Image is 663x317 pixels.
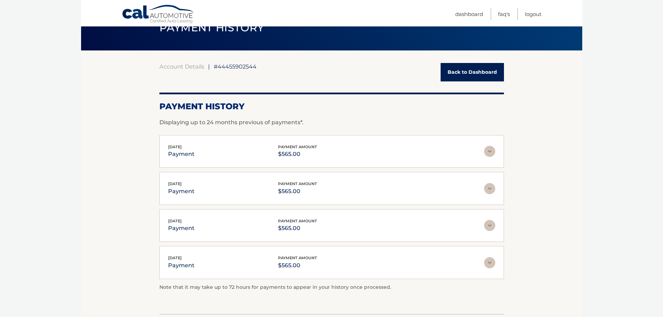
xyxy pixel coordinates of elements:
[168,149,195,159] p: payment
[498,8,510,20] a: FAQ's
[159,283,504,292] p: Note that it may take up to 72 hours for payments to appear in your history once processed.
[208,63,210,70] span: |
[484,146,495,157] img: accordion-rest.svg
[168,181,182,186] span: [DATE]
[168,261,195,270] p: payment
[168,144,182,149] span: [DATE]
[441,63,504,81] a: Back to Dashboard
[278,255,317,260] span: payment amount
[278,261,317,270] p: $565.00
[484,257,495,268] img: accordion-rest.svg
[484,183,495,194] img: accordion-rest.svg
[278,144,317,149] span: payment amount
[159,63,204,70] a: Account Details
[159,118,504,127] p: Displaying up to 24 months previous of payments*.
[278,181,317,186] span: payment amount
[168,187,195,196] p: payment
[455,8,483,20] a: Dashboard
[525,8,542,20] a: Logout
[278,223,317,233] p: $565.00
[484,220,495,231] img: accordion-rest.svg
[168,219,182,223] span: [DATE]
[168,255,182,260] span: [DATE]
[214,63,256,70] span: #44455902544
[278,149,317,159] p: $565.00
[168,223,195,233] p: payment
[159,21,264,34] span: PAYMENT HISTORY
[278,187,317,196] p: $565.00
[278,219,317,223] span: payment amount
[159,101,504,112] h2: Payment History
[122,5,195,25] a: Cal Automotive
